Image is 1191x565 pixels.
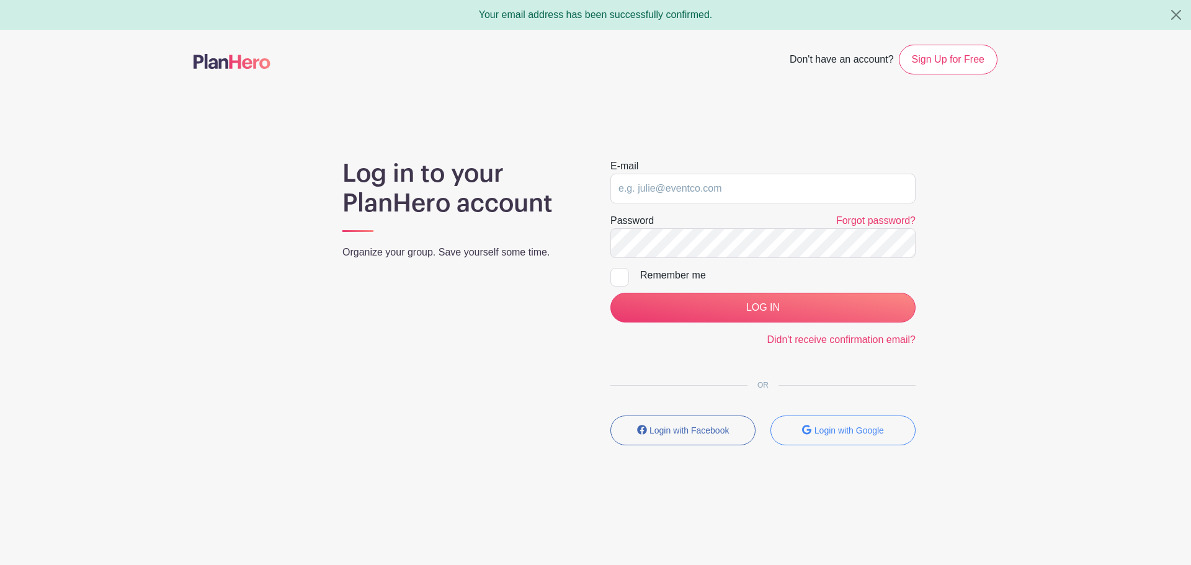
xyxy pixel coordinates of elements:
img: logo-507f7623f17ff9eddc593b1ce0a138ce2505c220e1c5a4e2b4648c50719b7d32.svg [194,54,270,69]
h1: Log in to your PlanHero account [342,159,581,218]
p: Organize your group. Save yourself some time. [342,245,581,260]
label: E-mail [610,159,638,174]
input: e.g. julie@eventco.com [610,174,916,203]
small: Login with Facebook [649,425,729,435]
a: Didn't receive confirmation email? [767,334,916,345]
button: Login with Facebook [610,416,756,445]
div: Remember me [640,268,916,283]
a: Sign Up for Free [899,45,997,74]
a: Forgot password? [836,215,916,226]
label: Password [610,213,654,228]
input: LOG IN [610,293,916,323]
small: Login with Google [814,425,884,435]
button: Login with Google [770,416,916,445]
span: Don't have an account? [790,47,894,74]
span: OR [747,381,778,389]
